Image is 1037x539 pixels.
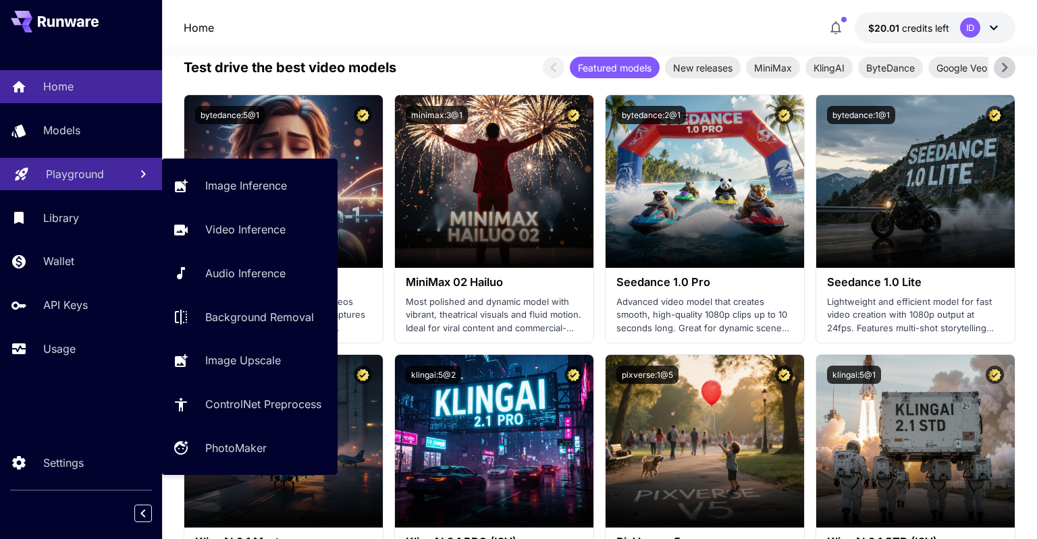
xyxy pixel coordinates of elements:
[616,276,793,289] h3: Seedance 1.0 Pro
[205,309,314,325] p: Background Removal
[564,106,583,124] button: Certified Model – Vetted for best performance and includes a commercial license.
[162,344,338,377] a: Image Upscale
[616,295,793,335] p: Advanced video model that creates smooth, high-quality 1080p clips up to 10 seconds long. Great f...
[144,501,162,526] div: Collapse sidebar
[775,106,793,124] button: Certified Model – Vetted for best performance and includes a commercial license.
[134,505,152,522] button: Collapse sidebar
[827,366,881,384] button: klingai:5@1
[205,440,267,456] p: PhotoMaker
[162,300,338,333] a: Background Removal
[665,61,741,75] span: New releases
[43,210,79,226] p: Library
[868,22,902,34] span: $20.01
[858,61,923,75] span: ByteDance
[805,61,853,75] span: KlingAI
[606,355,804,528] img: alt
[406,366,461,384] button: klingai:5@2
[616,106,686,124] button: bytedance:2@1
[816,355,1015,528] img: alt
[162,213,338,246] a: Video Inference
[354,106,372,124] button: Certified Model – Vetted for best performance and includes a commercial license.
[570,61,660,75] span: Featured models
[827,106,895,124] button: bytedance:1@1
[868,21,949,35] div: $20.01025
[616,366,679,384] button: pixverse:1@5
[162,169,338,202] a: Image Inference
[195,106,265,124] button: bytedance:5@1
[162,257,338,290] a: Audio Inference
[395,355,593,528] img: alt
[184,20,214,36] p: Home
[162,432,338,465] a: PhotoMaker
[775,366,793,384] button: Certified Model – Vetted for best performance and includes a commercial license.
[354,366,372,384] button: Certified Model – Vetted for best performance and includes a commercial license.
[205,265,286,281] p: Audio Inference
[564,366,583,384] button: Certified Model – Vetted for best performance and includes a commercial license.
[827,276,1004,289] h3: Seedance 1.0 Lite
[986,106,1004,124] button: Certified Model – Vetted for best performance and includes a commercial license.
[205,396,321,412] p: ControlNet Preprocess
[205,177,287,194] p: Image Inference
[43,122,80,138] p: Models
[43,455,84,471] p: Settings
[43,341,76,357] p: Usage
[902,22,949,34] span: credits left
[606,95,804,268] img: alt
[960,18,980,38] div: ID
[162,388,338,421] a: ControlNet Preprocess
[43,297,88,313] p: API Keys
[205,352,281,368] p: Image Upscale
[395,95,593,268] img: alt
[406,106,468,124] button: minimax:3@1
[43,78,74,94] p: Home
[986,366,1004,384] button: Certified Model – Vetted for best performance and includes a commercial license.
[205,221,286,237] p: Video Inference
[43,253,74,269] p: Wallet
[827,295,1004,335] p: Lightweight and efficient model for fast video creation with 1080p output at 24fps. Features mult...
[184,20,214,36] nav: breadcrumb
[928,61,995,75] span: Google Veo
[184,57,396,78] p: Test drive the best video models
[46,166,104,182] p: Playground
[746,61,800,75] span: MiniMax
[816,95,1015,268] img: alt
[855,12,1015,43] button: $20.01025
[406,276,583,289] h3: MiniMax 02 Hailuo
[406,295,583,335] p: Most polished and dynamic model with vibrant, theatrical visuals and fluid motion. Ideal for vira...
